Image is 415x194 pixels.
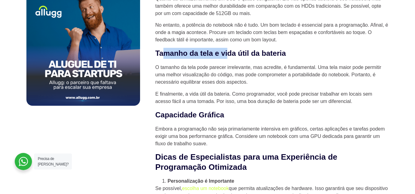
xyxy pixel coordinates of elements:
span: Precisa de [PERSON_NAME]? [38,157,69,166]
div: Widget de chat [384,165,415,194]
p: O tamanho da tela pode parecer irrelevante, mas acredite, é fundamental. Uma tela maior pode perm... [155,64,389,86]
p: No entanto, a potência do notebook não é tudo. Um bom teclado é essencial para a programação. Afi... [155,21,389,44]
strong: Capacidade Gráfica [155,111,224,119]
h2: Dicas de Especialistas para uma Experiência de Programação Otimizada [155,152,389,173]
p: E finalmente, a vida útil da bateria. Como programador, você pode precisar trabalhar em locais se... [155,90,389,105]
strong: Personalização é Importante [168,178,234,184]
iframe: Chat Widget [384,165,415,194]
strong: Tamanho da tela e vida útil da bateria [155,49,286,57]
p: Embora a programação não seja primariamente intensiva em gráficos, certas aplicações e tarefas po... [155,125,389,147]
a: escolha um notebook [182,186,229,191]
